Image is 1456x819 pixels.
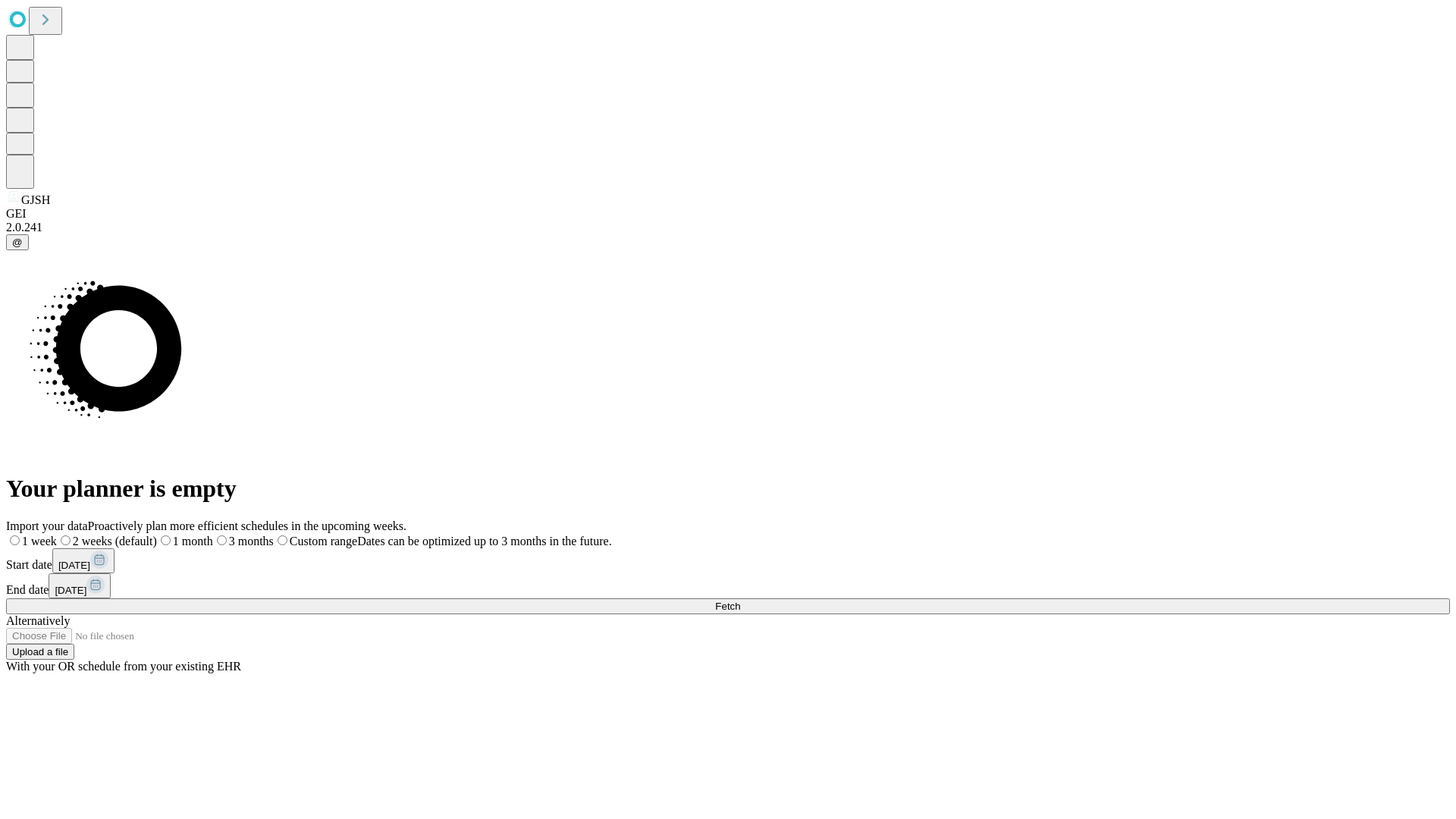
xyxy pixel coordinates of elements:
button: @ [6,234,29,250]
span: GJSH [21,193,50,206]
input: Custom rangeDates can be optimized up to 3 months in the future. [278,535,287,545]
div: Start date [6,548,1450,573]
div: End date [6,573,1450,598]
input: 2 weeks (default) [61,535,71,545]
span: With your OR schedule from your existing EHR [6,660,241,673]
span: Alternatively [6,614,70,627]
h1: Your planner is empty [6,475,1450,503]
input: 1 week [10,535,20,545]
span: 1 month [173,535,213,548]
button: Fetch [6,598,1450,614]
span: @ [12,237,23,248]
button: [DATE] [52,548,115,573]
span: Dates can be optimized up to 3 months in the future. [357,535,611,548]
span: 3 months [229,535,274,548]
span: 1 week [22,535,57,548]
span: Import your data [6,519,88,532]
span: Proactively plan more efficient schedules in the upcoming weeks. [88,519,406,532]
span: [DATE] [55,585,86,596]
div: 2.0.241 [6,221,1450,234]
span: Custom range [290,535,357,548]
span: 2 weeks (default) [73,535,157,548]
input: 3 months [217,535,227,545]
button: Upload a file [6,644,74,660]
input: 1 month [161,535,171,545]
button: [DATE] [49,573,111,598]
span: Fetch [715,601,740,612]
div: GEI [6,207,1450,221]
span: [DATE] [58,560,90,571]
